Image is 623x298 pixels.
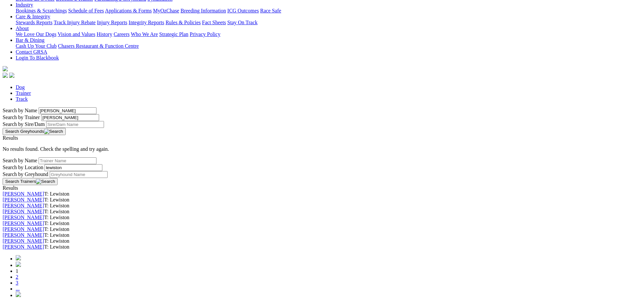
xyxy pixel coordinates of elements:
[3,232,620,238] div: T: Lewiston
[16,286,20,291] a: ...
[159,31,188,37] a: Strategic Plan
[16,292,21,297] img: chevron-right-pager-blue.svg
[3,220,620,226] div: T: Lewiston
[3,73,8,78] img: facebook.svg
[16,26,29,31] a: About
[50,171,108,178] input: Search by Greyhound Name
[46,121,104,128] input: Search by Sire/Dam name
[3,135,620,141] div: Results
[16,96,28,102] a: Track
[3,209,44,214] a: [PERSON_NAME]
[16,262,21,267] img: chevron-left-pager-blue.svg
[16,2,33,8] a: Industry
[16,37,44,43] a: Bar & Dining
[16,255,21,260] img: chevrons-left-pager-blue.svg
[3,238,44,244] a: [PERSON_NAME]
[58,31,95,37] a: Vision and Values
[227,8,259,13] a: ICG Outcomes
[58,43,139,49] a: Chasers Restaurant & Function Centre
[3,146,620,152] p: No results found. Check the spelling and try again.
[202,20,226,25] a: Fact Sheets
[16,14,50,19] a: Care & Integrity
[3,114,40,120] label: Search by Trainer
[41,114,99,121] input: Search by Trainer name
[3,203,620,209] div: T: Lewiston
[131,31,158,37] a: Who We Are
[3,191,44,197] a: [PERSON_NAME]
[16,280,18,286] a: 3
[3,108,37,113] label: Search by Name
[16,31,56,37] a: We Love Our Dogs
[3,209,620,215] div: T: Lewiston
[16,268,18,274] span: 1
[3,226,620,232] div: T: Lewiston
[44,164,102,171] input: Search by Trainer Location
[129,20,164,25] a: Integrity Reports
[16,20,620,26] div: Care & Integrity
[3,128,66,135] button: Search Greyhounds
[16,20,52,25] a: Stewards Reports
[3,178,58,185] button: Search Trainers
[16,274,18,280] a: 2
[3,226,44,232] a: [PERSON_NAME]
[54,20,95,25] a: Track Injury Rebate
[44,129,63,134] img: Search
[3,171,48,177] label: Search by Greyhound
[113,31,130,37] a: Careers
[36,179,55,184] img: Search
[16,55,59,61] a: Login To Blackbook
[16,43,620,49] div: Bar & Dining
[9,73,14,78] img: twitter.svg
[3,197,44,202] a: [PERSON_NAME]
[39,157,96,164] input: Search by Trainer Name
[260,8,281,13] a: Race Safe
[16,31,620,37] div: About
[3,215,620,220] div: T: Lewiston
[16,90,31,96] a: Trainer
[16,49,47,55] a: Contact GRSA
[68,8,104,13] a: Schedule of Fees
[3,66,8,71] img: logo-grsa-white.png
[3,185,620,191] div: Results
[181,8,226,13] a: Breeding Information
[39,107,96,114] input: Search by Greyhound name
[3,244,44,250] a: [PERSON_NAME]
[16,8,67,13] a: Bookings & Scratchings
[227,20,257,25] a: Stay On Track
[3,215,44,220] a: [PERSON_NAME]
[3,158,37,163] label: Search by Name
[3,232,44,238] a: [PERSON_NAME]
[190,31,220,37] a: Privacy Policy
[3,197,620,203] div: T: Lewiston
[105,8,152,13] a: Applications & Forms
[3,121,45,127] label: Search by Sire/Dam
[3,238,620,244] div: T: Lewiston
[3,203,44,208] a: [PERSON_NAME]
[97,20,127,25] a: Injury Reports
[96,31,112,37] a: History
[3,165,43,170] label: Search by Location
[3,244,620,250] div: T: Lewiston
[3,191,620,197] div: T: Lewiston
[153,8,179,13] a: MyOzChase
[165,20,201,25] a: Rules & Policies
[3,220,44,226] a: [PERSON_NAME]
[16,8,620,14] div: Industry
[16,43,57,49] a: Cash Up Your Club
[16,84,25,90] a: Dog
